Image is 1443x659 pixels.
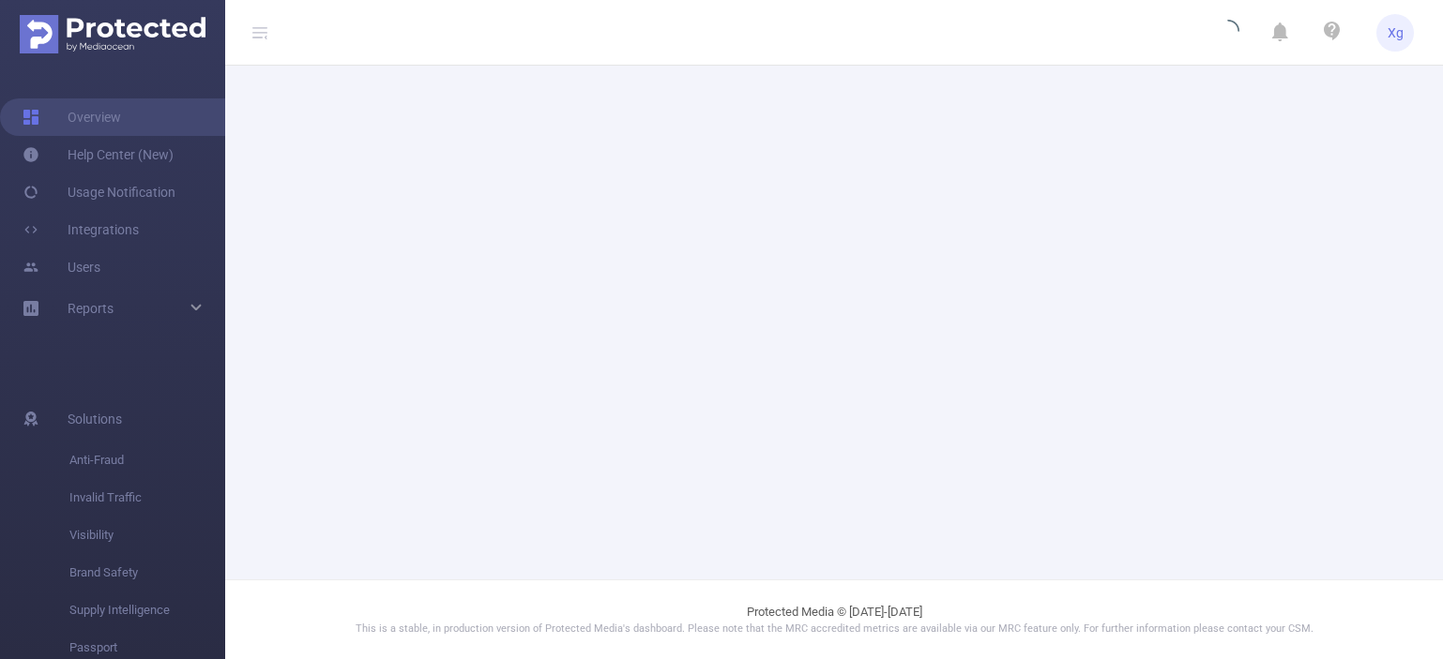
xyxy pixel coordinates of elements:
[69,592,225,629] span: Supply Intelligence
[69,442,225,479] span: Anti-Fraud
[69,479,225,517] span: Invalid Traffic
[23,248,100,286] a: Users
[1388,14,1404,52] span: Xg
[1217,20,1239,46] i: icon: loading
[68,301,114,316] span: Reports
[68,400,122,438] span: Solutions
[69,554,225,592] span: Brand Safety
[23,136,174,173] a: Help Center (New)
[225,579,1443,659] footer: Protected Media © [DATE]-[DATE]
[69,517,225,554] span: Visibility
[23,173,175,211] a: Usage Notification
[23,98,121,136] a: Overview
[68,290,114,327] a: Reports
[20,15,205,53] img: Protected Media
[23,211,139,248] a: Integrations
[272,622,1396,637] p: This is a stable, in production version of Protected Media's dashboard. Please note that the MRC ...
